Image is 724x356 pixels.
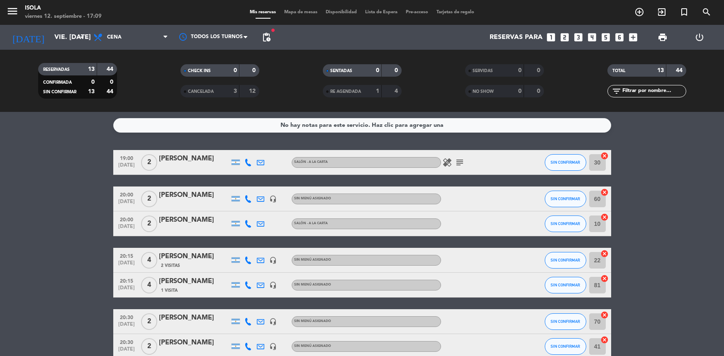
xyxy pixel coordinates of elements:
[107,66,115,72] strong: 44
[116,337,137,346] span: 20:30
[634,7,644,17] i: add_circle_outline
[234,88,237,94] strong: 3
[600,274,609,283] i: cancel
[110,79,115,85] strong: 0
[141,154,157,171] span: 2
[551,160,580,165] span: SIN CONFIRMAR
[432,10,478,15] span: Tarjetas de regalo
[551,258,580,262] span: SIN CONFIRMAR
[294,197,331,200] span: Sin menú asignado
[261,32,271,42] span: pending_actions
[294,344,331,348] span: Sin menú asignado
[116,285,137,295] span: [DATE]
[294,258,331,262] span: Sin menú asignado
[43,90,76,94] span: SIN CONFIRMAR
[676,68,684,73] strong: 44
[657,68,664,73] strong: 13
[43,68,70,72] span: RESERVADAS
[537,88,542,94] strong: 0
[116,189,137,199] span: 20:00
[551,283,580,287] span: SIN CONFIRMAR
[116,251,137,260] span: 20:15
[107,89,115,94] strong: 44
[116,162,137,172] span: [DATE]
[612,69,625,73] span: TOTAL
[681,25,718,50] div: LOG OUT
[249,88,257,94] strong: 12
[116,322,137,331] span: [DATE]
[600,32,611,43] i: looks_5
[518,68,522,73] strong: 0
[43,80,72,85] span: CONFIRMADA
[622,87,686,96] input: Filtrar por nombre...
[600,213,609,221] i: cancel
[395,68,400,73] strong: 0
[545,313,586,330] button: SIN CONFIRMAR
[490,34,543,41] span: Reservas para
[161,287,178,294] span: 1 Visita
[545,252,586,269] button: SIN CONFIRMAR
[116,346,137,356] span: [DATE]
[679,7,689,17] i: turned_in_not
[252,68,257,73] strong: 0
[322,10,361,15] span: Disponibilidad
[545,154,586,171] button: SIN CONFIRMAR
[159,312,229,323] div: [PERSON_NAME]
[376,88,379,94] strong: 1
[628,32,639,43] i: add_box
[141,252,157,269] span: 4
[246,10,280,15] span: Mis reservas
[116,224,137,233] span: [DATE]
[545,277,586,293] button: SIN CONFIRMAR
[269,281,277,289] i: headset_mic
[702,7,712,17] i: search
[294,283,331,286] span: Sin menú asignado
[116,260,137,270] span: [DATE]
[188,90,214,94] span: CANCELADA
[551,319,580,324] span: SIN CONFIRMAR
[600,188,609,196] i: cancel
[116,199,137,208] span: [DATE]
[6,5,19,20] button: menu
[269,318,277,325] i: headset_mic
[537,68,542,73] strong: 0
[545,338,586,355] button: SIN CONFIRMAR
[141,313,157,330] span: 2
[159,215,229,225] div: [PERSON_NAME]
[473,90,494,94] span: NO SHOW
[88,89,95,94] strong: 13
[587,32,597,43] i: looks_4
[455,157,465,167] i: subject
[376,68,379,73] strong: 0
[159,190,229,201] div: [PERSON_NAME]
[77,32,87,42] i: arrow_drop_down
[116,153,137,162] span: 19:00
[614,32,625,43] i: looks_6
[141,191,157,207] span: 2
[600,311,609,319] i: cancel
[695,32,704,42] i: power_settings_new
[551,221,580,226] span: SIN CONFIRMAR
[141,216,157,232] span: 2
[545,216,586,232] button: SIN CONFIRMAR
[6,28,50,46] i: [DATE]
[91,79,95,85] strong: 0
[234,68,237,73] strong: 0
[107,34,122,40] span: Cena
[551,196,580,201] span: SIN CONFIRMAR
[141,277,157,293] span: 4
[159,251,229,262] div: [PERSON_NAME]
[573,32,584,43] i: looks_3
[280,10,322,15] span: Mapa de mesas
[600,152,609,160] i: cancel
[116,312,137,322] span: 20:30
[658,32,668,42] span: print
[141,338,157,355] span: 2
[330,69,352,73] span: SENTADAS
[559,32,570,43] i: looks_two
[188,69,211,73] span: CHECK INS
[551,344,580,349] span: SIN CONFIRMAR
[116,214,137,224] span: 20:00
[518,88,522,94] strong: 0
[395,88,400,94] strong: 4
